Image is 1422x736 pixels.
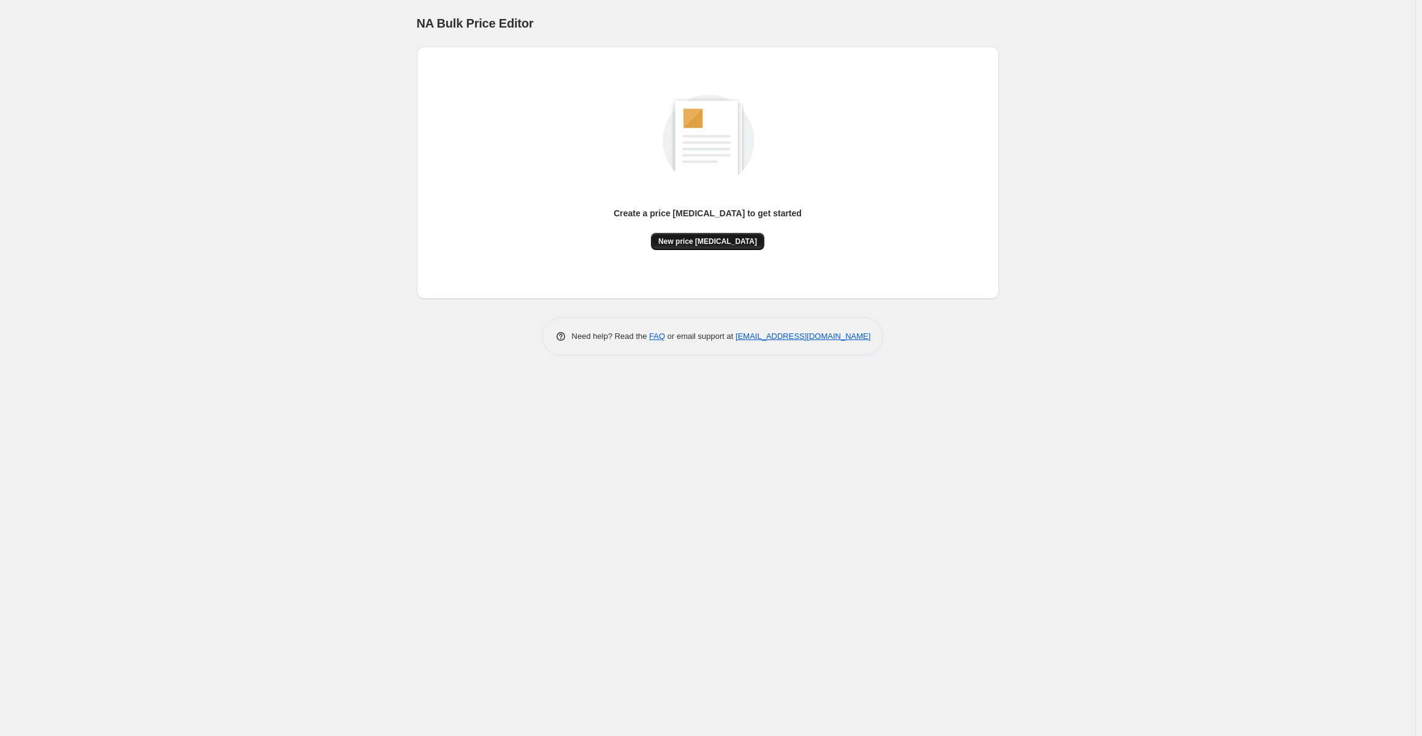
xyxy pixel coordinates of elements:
a: [EMAIL_ADDRESS][DOMAIN_NAME] [736,332,870,341]
span: Need help? Read the [572,332,650,341]
span: NA Bulk Price Editor [417,17,534,30]
span: or email support at [665,332,736,341]
a: FAQ [649,332,665,341]
p: Create a price [MEDICAL_DATA] to get started [614,207,802,219]
span: New price [MEDICAL_DATA] [658,237,757,246]
button: New price [MEDICAL_DATA] [651,233,764,250]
